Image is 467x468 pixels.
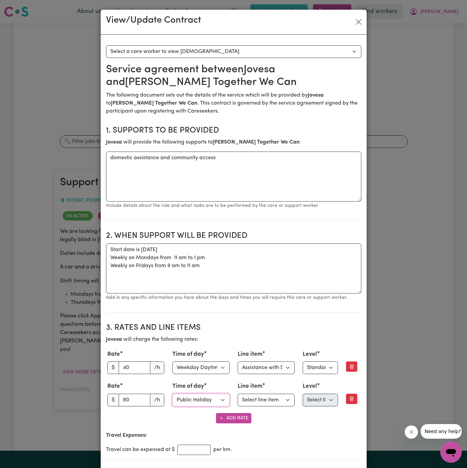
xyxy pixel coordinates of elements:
p: will provide the following supports to : [106,138,361,146]
label: Time of day [172,350,204,359]
b: Jovesa [106,337,123,342]
h2: 1. Supports to be provided [106,126,361,136]
button: Close [353,17,364,27]
b: Jovesa [106,140,123,145]
h2: 2. When support will be provided [106,231,361,241]
label: Level [303,382,317,391]
span: /h [150,361,164,374]
b: [PERSON_NAME] Together We Can [111,101,197,106]
iframe: Close message [405,425,418,439]
span: /h [150,394,164,406]
label: Line item [238,382,262,391]
p: The following document sets out the details of the service which will be provided by to . This co... [106,91,361,115]
b: [PERSON_NAME] Together We Can [213,140,299,145]
input: 0.00 [119,394,151,406]
span: $ [107,394,119,406]
small: Include details about the role and what tasks are to be performed by the care or support worker [106,203,318,208]
button: Add Rate [216,413,251,423]
b: Travel Expenses: [106,433,147,438]
input: 0.00 [119,361,151,374]
label: Time of day [172,382,204,391]
label: Rate [107,350,120,359]
p: will charge the following rates: [106,335,361,343]
button: Remove this rate [346,394,357,404]
button: Remove this rate [346,361,357,372]
label: Level [303,350,317,359]
h2: 3. Rates and Line Items [106,323,361,333]
textarea: domestic assistance and community access [106,152,361,202]
small: Add in any specific information you have about the days and times you will require this care or s... [106,295,348,300]
span: per km. [213,446,232,454]
b: Jovesa [308,93,324,98]
h2: Service agreement between Jovesa and [PERSON_NAME] Together We Can [106,63,361,89]
iframe: Message from company [421,424,462,439]
label: Rate [107,382,120,391]
h3: View/Update Contract [106,15,201,26]
label: Line item [238,350,262,359]
span: $ [107,361,119,374]
textarea: Start date is [DATE] Weekly on Mondays from 11 am to 1 pm Weekly on Fridays from 9 am to 11 am [106,243,361,293]
iframe: Button to launch messaging window [440,441,462,463]
span: Travel can be expensed at $ [106,446,175,454]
